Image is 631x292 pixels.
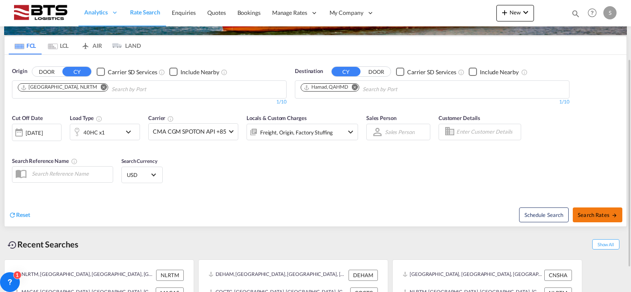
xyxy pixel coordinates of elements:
div: Include Nearby [480,68,519,76]
md-icon: icon-plus 400-fg [500,7,510,17]
span: New [500,9,531,16]
div: OriginDOOR CY Checkbox No InkUnchecked: Search for CY (Container Yard) services for all selected ... [5,55,626,226]
span: Manage Rates [272,9,307,17]
div: Freight Origin Factory Stuffing [260,127,333,138]
md-icon: The selected Trucker/Carrierwill be displayed in the rate results If the rates are from another f... [167,115,174,122]
button: Remove [95,84,108,92]
md-checkbox: Checkbox No Ink [169,67,219,76]
div: Rotterdam, NLRTM [21,84,97,91]
span: Rate Search [130,9,160,16]
input: Chips input. [111,83,190,96]
div: 40HC x1 [83,127,105,138]
div: Press delete to remove this chip. [304,84,350,91]
div: NLRTM [156,270,184,280]
md-icon: icon-magnify [571,9,580,18]
span: Enquiries [172,9,196,16]
md-icon: icon-chevron-down [123,127,138,137]
span: Origin [12,67,27,75]
div: CNSHA [544,270,572,280]
div: Hamad, QAHMD [304,84,348,91]
div: Recent Searches [4,235,82,254]
md-tab-item: AIR [75,36,108,54]
span: Sales Person [366,115,396,121]
span: Destination [295,67,323,75]
md-icon: icon-airplane [81,41,90,47]
div: CNSHA, Shanghai, China, Greater China & Far East Asia, Asia Pacific [403,270,542,280]
button: CY [332,67,361,76]
span: Locals & Custom Charges [247,115,307,121]
md-tab-item: LCL [42,36,75,54]
md-icon: icon-backup-restore [7,240,17,250]
md-icon: Unchecked: Search for CY (Container Yard) services for all selected carriers.Checked : Search for... [458,69,465,75]
input: Search Reference Name [28,167,113,180]
div: Include Nearby [180,68,219,76]
md-icon: icon-refresh [9,211,16,219]
md-checkbox: Checkbox No Ink [97,67,157,76]
span: Help [585,6,599,20]
button: Remove [346,84,359,92]
div: Help [585,6,603,21]
span: Search Reference Name [12,158,78,164]
span: USD [127,171,150,179]
span: Search Rates [578,212,617,218]
md-checkbox: Checkbox No Ink [469,67,519,76]
md-chips-wrap: Chips container. Use arrow keys to select chips. [299,81,444,96]
span: Load Type [70,115,102,121]
md-icon: icon-arrow-right [612,212,617,218]
div: 40HC x1icon-chevron-down [70,124,140,140]
span: Analytics [84,8,108,16]
div: Press delete to remove this chip. [21,84,99,91]
md-tab-item: LAND [108,36,141,54]
div: DEHAM, Hamburg, Germany, Western Europe, Europe [209,270,346,280]
span: Customer Details [439,115,480,121]
md-icon: Unchecked: Ignores neighbouring ports when fetching rates.Checked : Includes neighbouring ports w... [521,69,528,75]
md-icon: Your search will be saved by the below given name [71,158,78,165]
div: S [603,6,617,19]
md-checkbox: Checkbox No Ink [396,67,456,76]
span: Search Currency [121,158,157,164]
md-icon: icon-chevron-down [521,7,531,17]
button: Note: By default Schedule search will only considerorigin ports, destination ports and cut off da... [519,207,569,222]
md-chips-wrap: Chips container. Use arrow keys to select chips. [17,81,193,96]
div: icon-refreshReset [9,211,30,220]
span: Show All [592,239,619,250]
img: cdcc71d0be7811ed9adfbf939d2aa0e8.png [12,4,68,22]
md-icon: Unchecked: Ignores neighbouring ports when fetching rates.Checked : Includes neighbouring ports w... [221,69,228,75]
md-select: Select Currency: $ USDUnited States Dollar [126,169,158,181]
div: Carrier SD Services [407,68,456,76]
span: Bookings [237,9,261,16]
span: My Company [330,9,363,17]
md-icon: icon-chevron-down [346,127,356,137]
span: Reset [16,211,30,218]
div: icon-magnify [571,9,580,21]
md-select: Sales Person [384,126,415,138]
div: [DATE] [12,124,62,141]
button: Search Ratesicon-arrow-right [573,207,622,222]
md-pagination-wrapper: Use the left and right arrow keys to navigate between tabs [9,36,141,54]
button: icon-plus 400-fgNewicon-chevron-down [496,5,534,21]
div: Carrier SD Services [108,68,157,76]
button: DOOR [362,67,391,77]
span: Cut Off Date [12,115,43,121]
span: Quotes [207,9,225,16]
button: CY [62,67,91,76]
button: DOOR [32,67,61,77]
div: [DATE] [26,129,43,137]
md-icon: icon-information-outline [96,115,102,122]
div: Freight Origin Factory Stuffingicon-chevron-down [247,124,358,140]
input: Chips input. [363,83,441,96]
input: Enter Customer Details [456,126,518,138]
div: 1/10 [295,99,569,106]
md-tab-item: FCL [9,36,42,54]
span: Carrier [148,115,174,121]
span: CMA CGM SPOTON API +85 [153,127,226,136]
div: DEHAM [349,270,378,280]
div: 1/10 [12,99,287,106]
md-icon: Unchecked: Search for CY (Container Yard) services for all selected carriers.Checked : Search for... [159,69,165,75]
div: NLRTM, Rotterdam, Netherlands, Western Europe, Europe [14,270,154,280]
md-datepicker: Select [12,140,18,151]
